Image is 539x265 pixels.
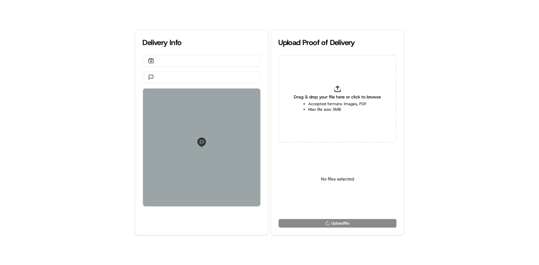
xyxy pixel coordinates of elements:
div: Delivery Info [143,38,261,48]
div: 0 [143,89,260,206]
div: Upload Proof of Delivery [279,38,397,48]
span: Drag & drop your file here or click to browse [294,94,381,100]
p: No files selected [321,176,354,182]
li: Max file size: 5MB [308,107,367,112]
li: Accepted formats: Images, PDF [308,101,367,107]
